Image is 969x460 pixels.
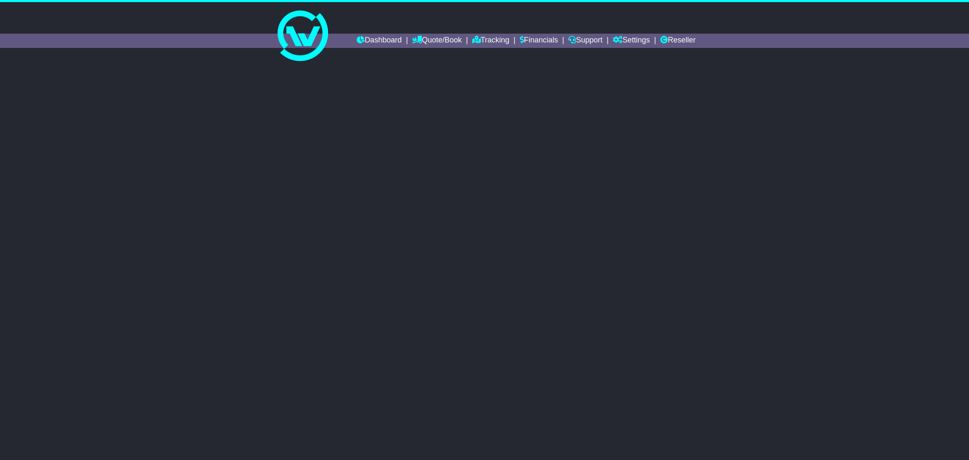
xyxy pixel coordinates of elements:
a: Tracking [472,34,509,48]
a: Dashboard [357,34,402,48]
a: Quote/Book [412,34,462,48]
a: Financials [520,34,558,48]
a: Support [568,34,602,48]
a: Reseller [660,34,696,48]
a: Settings [613,34,650,48]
